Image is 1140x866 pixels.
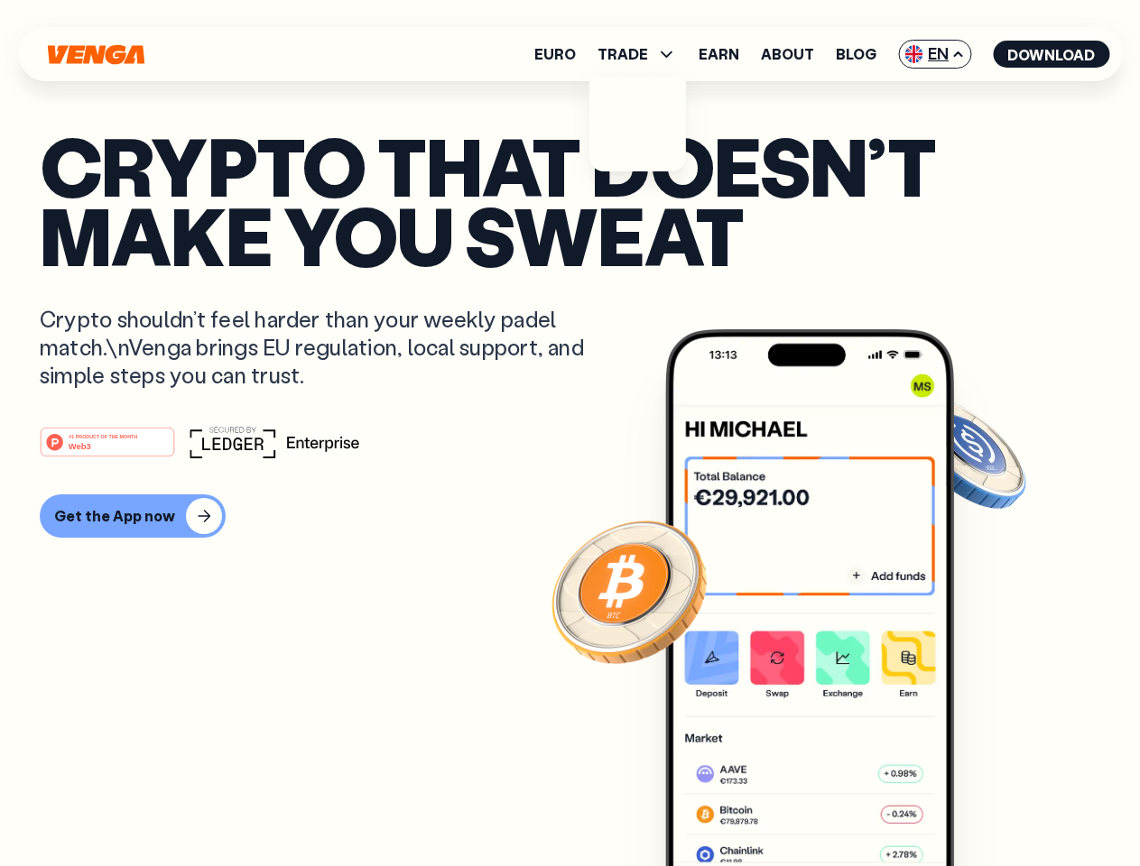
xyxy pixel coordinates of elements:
a: About [761,47,814,61]
a: Get the App now [40,494,1100,538]
img: flag-uk [904,45,922,63]
a: Euro [534,47,576,61]
button: Download [993,41,1109,68]
span: TRADE [598,47,648,61]
span: EN [898,40,971,69]
svg: Home [45,44,146,65]
tspan: #1 PRODUCT OF THE MONTH [69,433,137,438]
tspan: Web3 [69,440,91,450]
img: USDC coin [900,388,1030,518]
p: Crypto that doesn’t make you sweat [40,131,1100,269]
span: TRADE [598,43,677,65]
a: Earn [699,47,739,61]
p: Crypto shouldn’t feel harder than your weekly padel match.\nVenga brings EU regulation, local sup... [40,305,610,390]
img: Bitcoin [548,510,710,672]
button: Get the App now [40,494,226,538]
a: #1 PRODUCT OF THE MONTHWeb3 [40,438,175,461]
div: Get the App now [54,507,175,525]
a: Blog [836,47,876,61]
